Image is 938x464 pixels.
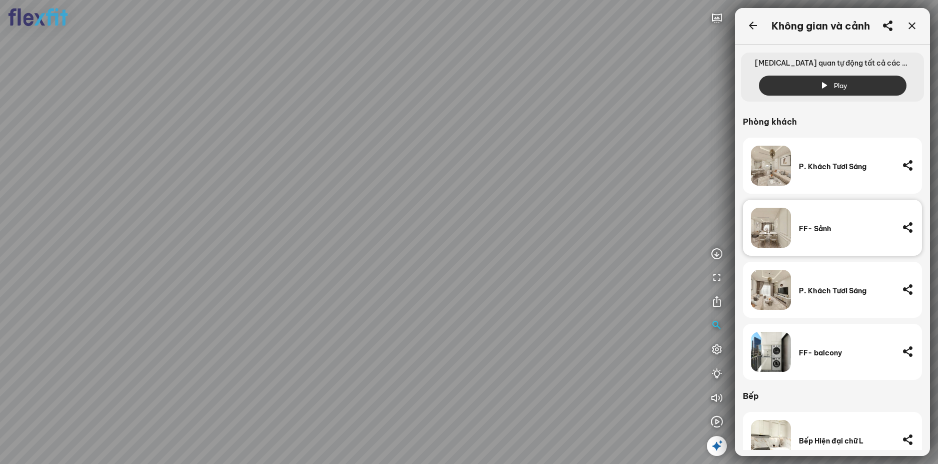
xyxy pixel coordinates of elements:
div: FF- balcony [799,348,894,357]
button: Play [759,76,906,96]
span: [MEDICAL_DATA] quan tự động tất cả các không gian [747,53,918,76]
span: Play [834,81,847,91]
div: Bếp [743,390,906,402]
div: P. Khách Tươi Sáng [799,286,894,295]
img: logo [8,8,68,27]
div: Bếp Hiện đại chữ L [799,436,894,445]
div: FF- Sảnh [799,224,894,233]
div: Phòng khách [743,116,906,128]
div: Không gian và cảnh [771,20,870,32]
div: P. Khách Tươi Sáng [799,162,894,171]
